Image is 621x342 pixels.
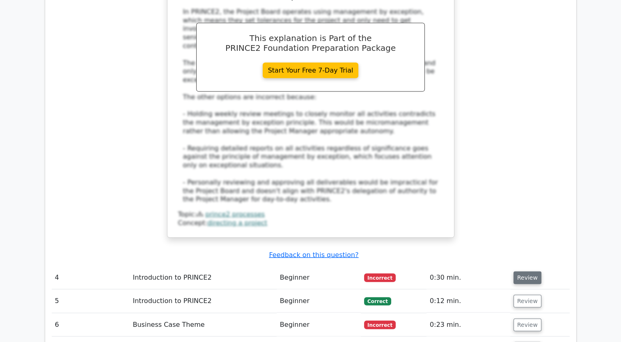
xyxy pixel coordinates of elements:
td: Introduction to PRINCE2 [129,266,276,290]
td: Introduction to PRINCE2 [129,290,276,313]
td: 4 [52,266,130,290]
div: Concept: [178,219,443,228]
a: directing a project [207,219,267,227]
a: prince2 processes [205,210,265,218]
span: Incorrect [364,274,396,282]
td: 0:23 min. [426,313,510,337]
td: 5 [52,290,130,313]
a: Start Your Free 7-Day Trial [263,63,359,78]
td: 0:30 min. [426,266,510,290]
div: In PRINCE2, the Project Board operates using management by exception, which means they set tolera... [183,8,438,204]
td: Beginner [277,266,361,290]
div: Topic: [178,210,443,219]
button: Review [513,319,541,331]
a: Feedback on this question? [269,251,358,259]
button: Review [513,271,541,284]
td: 0:12 min. [426,290,510,313]
td: Business Case Theme [129,313,276,337]
td: 6 [52,313,130,337]
span: Correct [364,297,391,306]
span: Incorrect [364,321,396,329]
button: Review [513,295,541,308]
td: Beginner [277,290,361,313]
td: Beginner [277,313,361,337]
